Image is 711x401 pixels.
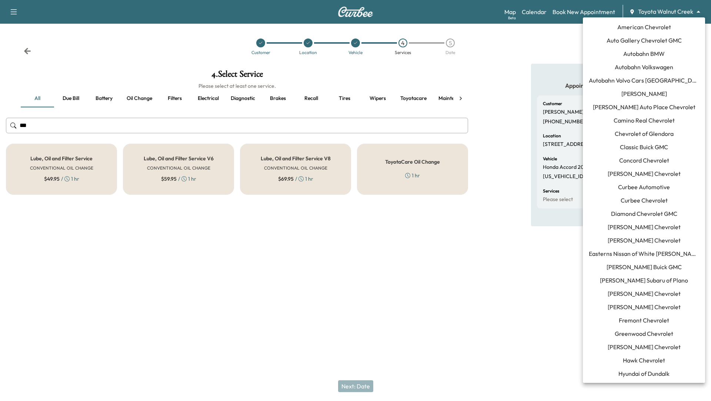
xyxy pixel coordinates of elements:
[615,129,674,138] span: Chevrolet of Glendora
[600,276,688,285] span: [PERSON_NAME] Subaru of Plano
[618,183,670,191] span: Curbee Automotive
[608,169,681,178] span: [PERSON_NAME] Chevrolet
[608,223,681,231] span: [PERSON_NAME] Chevrolet
[623,49,665,58] span: Autobahn BMW
[619,316,669,325] span: Fremont Chevrolet
[623,356,665,365] span: Hawk Chevrolet
[620,143,668,151] span: Classic Buick GMC
[608,289,681,298] span: [PERSON_NAME] Chevrolet
[614,116,675,125] span: Camino Real Chevrolet
[617,23,671,31] span: American Chevrolet
[615,329,673,338] span: Greenwood Chevrolet
[615,63,673,71] span: Autobahn Volkswagen
[607,263,682,271] span: [PERSON_NAME] Buick GMC
[593,103,695,111] span: [PERSON_NAME] Auto Place Chevrolet
[621,89,667,98] span: [PERSON_NAME]
[621,196,668,205] span: Curbee Chevrolet
[589,249,699,258] span: Easterns Nissan of White [PERSON_NAME]
[608,303,681,311] span: [PERSON_NAME] Chevrolet
[621,382,667,391] span: [PERSON_NAME]
[618,369,670,378] span: Hyundai of Dundalk
[608,342,681,351] span: [PERSON_NAME] Chevrolet
[619,156,669,165] span: Concord Chevrolet
[611,209,677,218] span: Diamond Chevrolet GMC
[589,76,699,85] span: Autobahn Volvo Cars [GEOGRAPHIC_DATA]
[608,236,681,245] span: [PERSON_NAME] Chevrolet
[607,36,682,45] span: Auto Gallery Chevrolet GMC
